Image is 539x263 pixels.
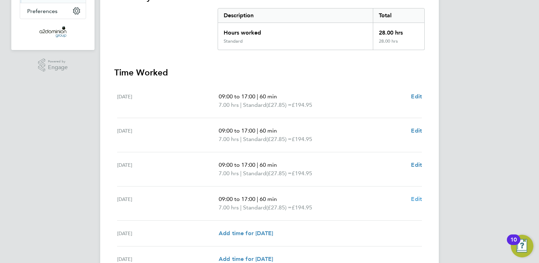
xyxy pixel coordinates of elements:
div: [DATE] [117,229,219,238]
span: (£27.85) = [266,170,292,177]
span: Standard [243,169,266,178]
div: Hours worked [218,23,373,38]
span: 60 min [260,161,277,168]
div: Total [373,8,424,23]
span: Preferences [27,8,57,14]
span: Standard [243,101,266,109]
span: Edit [411,93,422,100]
span: 60 min [260,127,277,134]
div: Description [218,8,373,23]
span: Powered by [48,59,68,65]
span: 09:00 to 17:00 [219,196,255,202]
span: Add time for [DATE] [219,256,273,262]
span: | [257,127,258,134]
span: Standard [243,203,266,212]
span: (£27.85) = [266,204,292,211]
span: 7.00 hrs [219,170,239,177]
span: | [257,93,258,100]
div: Standard [224,38,243,44]
span: 7.00 hrs [219,102,239,108]
a: Add time for [DATE] [219,229,273,238]
span: | [240,204,242,211]
span: | [240,102,242,108]
div: Summary [218,8,425,50]
span: £194.95 [292,136,312,142]
div: [DATE] [117,161,219,178]
span: £194.95 [292,102,312,108]
span: 60 min [260,196,277,202]
span: | [257,161,258,168]
a: Go to home page [20,26,86,37]
h3: Time Worked [114,67,425,78]
button: Open Resource Center, 10 new notifications [511,235,533,257]
div: [DATE] [117,127,219,143]
span: Engage [48,65,68,71]
span: 09:00 to 17:00 [219,161,255,168]
a: Powered byEngage [38,59,68,72]
span: 7.00 hrs [219,136,239,142]
span: £194.95 [292,170,312,177]
span: | [257,196,258,202]
a: Edit [411,195,422,203]
span: 60 min [260,93,277,100]
a: Edit [411,127,422,135]
span: 09:00 to 17:00 [219,93,255,100]
div: [DATE] [117,92,219,109]
div: [DATE] [117,195,219,212]
span: Edit [411,161,422,168]
span: | [240,136,242,142]
span: (£27.85) = [266,102,292,108]
span: 7.00 hrs [219,204,239,211]
span: £194.95 [292,204,312,211]
a: Edit [411,92,422,101]
span: | [240,170,242,177]
div: 10 [510,240,517,249]
img: a2dominion-logo-retina.png [40,26,66,37]
a: Edit [411,161,422,169]
span: Edit [411,127,422,134]
span: Edit [411,196,422,202]
span: Add time for [DATE] [219,230,273,237]
div: 28.00 hrs [373,23,424,38]
span: 09:00 to 17:00 [219,127,255,134]
button: Preferences [20,3,86,19]
span: (£27.85) = [266,136,292,142]
div: 28.00 hrs [373,38,424,50]
span: Standard [243,135,266,143]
